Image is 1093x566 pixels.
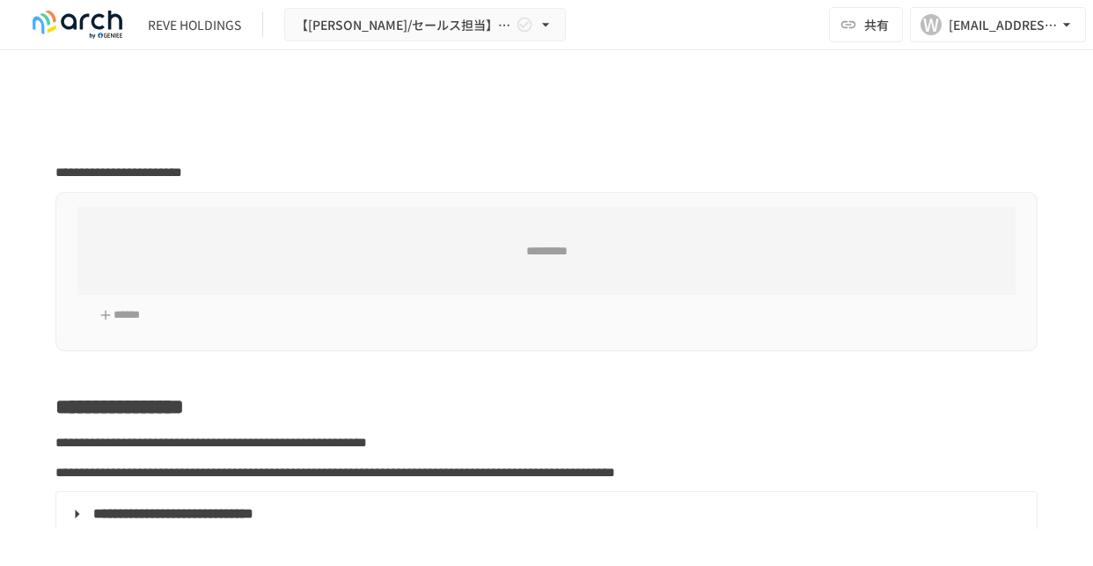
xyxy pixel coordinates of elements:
[910,7,1086,42] button: W[EMAIL_ADDRESS][DOMAIN_NAME]
[921,14,942,35] div: W
[284,8,566,42] button: 【[PERSON_NAME]/セールス担当】REVE HOLDINGS様_初期設定サポート
[864,15,889,34] span: 共有
[21,11,134,39] img: logo-default@2x-9cf2c760.svg
[148,16,241,34] div: REVE HOLDINGS
[829,7,903,42] button: 共有
[949,14,1058,36] div: [EMAIL_ADDRESS][DOMAIN_NAME]
[296,14,512,36] span: 【[PERSON_NAME]/セールス担当】REVE HOLDINGS様_初期設定サポート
